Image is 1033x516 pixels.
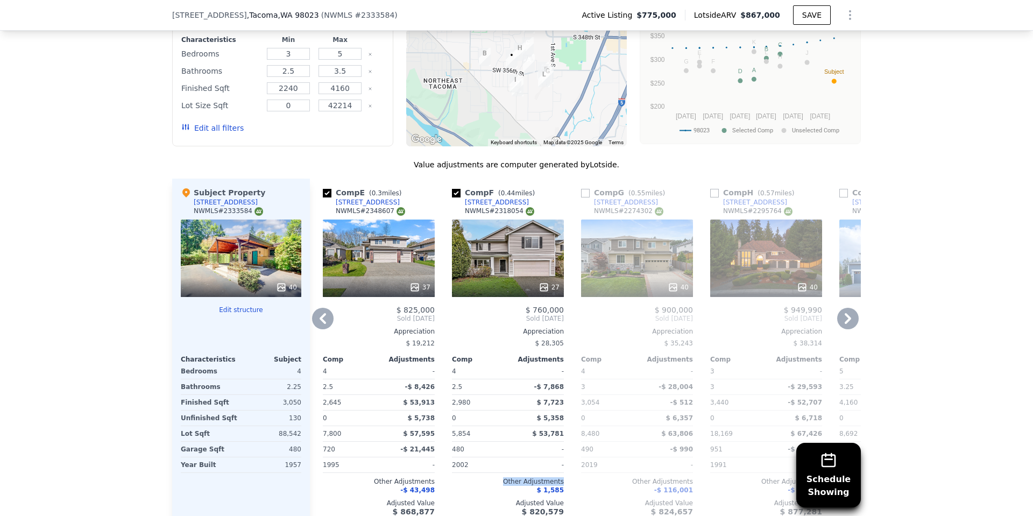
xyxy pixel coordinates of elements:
span: $ 868,877 [393,507,435,516]
div: - [510,364,564,379]
span: 951 [710,446,723,453]
div: 828 SW 361st St [505,70,526,97]
span: $ 35,243 [664,340,693,347]
div: Year Built [181,457,239,472]
div: 2.5 [452,379,506,394]
div: 3.25 [839,379,893,394]
span: ( miles) [494,189,539,197]
div: 184 SW 358th St [533,58,554,84]
div: Subject Property [181,187,265,198]
a: [STREET_ADDRESS] [839,198,916,207]
text: [DATE] [676,112,696,120]
text: $350 [650,32,665,40]
span: -$ 28,004 [659,383,693,391]
div: NWMLS # 2207553 [852,207,922,216]
span: $ 28,305 [535,340,564,347]
span: 5,854 [452,430,470,437]
div: Adjustments [508,355,564,364]
span: Map data ©2025 Google [543,139,602,145]
text: [DATE] [756,112,776,120]
span: $ 877,281 [780,507,822,516]
div: 518 SW 352nd St [518,33,538,60]
div: 2002 [452,457,506,472]
text: $300 [650,56,665,63]
div: 2019 [581,457,635,472]
span: $ 38,314 [794,340,822,347]
div: 35530 6th Ave SW [519,50,539,77]
span: 2,980 [452,399,470,406]
span: 480 [452,446,464,453]
span: 0 [710,414,714,422]
span: 0.57 [760,189,775,197]
div: Comp G [581,187,669,198]
div: Adjusted Value [452,499,564,507]
span: $ 6,357 [666,414,693,422]
span: $ 6,718 [795,414,822,422]
div: Comp [839,355,895,364]
div: Value adjustments are computer generated by Lotside . [172,159,861,170]
span: Sold [DATE] [452,314,564,323]
span: Lotside ARV [694,10,740,20]
div: Adjusted Value [581,499,693,507]
span: $ 760,000 [526,306,564,314]
button: Show Options [839,4,861,26]
span: 0 [581,414,585,422]
img: NWMLS Logo [655,207,663,216]
text: L [765,49,768,55]
div: 88,542 [243,426,301,441]
div: Other Adjustments [581,477,693,486]
div: Finished Sqft [181,395,239,410]
span: 3,054 [581,399,599,406]
span: $ 53,781 [532,430,564,437]
div: 2.5 [323,379,377,394]
a: [STREET_ADDRESS] [323,198,400,207]
div: - [381,364,435,379]
a: [STREET_ADDRESS] [581,198,658,207]
div: Comp I [839,187,924,198]
text: E [697,50,701,56]
div: Bedrooms [181,364,239,379]
div: 35834 1st Pl SW [537,61,558,88]
span: 0.44 [501,189,515,197]
span: $ 824,657 [651,507,693,516]
button: Edit structure [181,306,301,314]
span: 4 [452,367,456,375]
div: 40 [668,282,689,293]
text: A [752,67,756,73]
div: Comp [710,355,766,364]
div: 35821 1st Pl SW [535,60,556,87]
text: Selected Comp [732,127,773,134]
text: $200 [650,103,665,110]
span: 2,645 [323,399,341,406]
div: 480 [243,442,301,457]
span: $ 67,426 [790,430,822,437]
text: [DATE] [810,112,830,120]
div: NWMLS # 2348607 [336,207,405,216]
span: $ 5,738 [408,414,435,422]
div: - [510,442,564,457]
svg: A chart. [647,7,854,142]
text: 98023 [694,127,710,134]
div: NWMLS # 2274302 [594,207,663,216]
div: Adjusted Value [710,499,822,507]
span: $ 5,358 [537,414,564,422]
text: [DATE] [783,112,803,120]
div: Comp [452,355,508,364]
span: -$ 7,868 [534,383,564,391]
button: Clear [368,87,372,91]
div: Adjustments [379,355,435,364]
div: [STREET_ADDRESS] [194,198,258,207]
div: 2.25 [243,379,301,394]
span: 720 [323,446,335,453]
div: NWMLS # 2318054 [465,207,534,216]
span: 0.3 [372,189,382,197]
button: Clear [368,69,372,74]
span: ( miles) [624,189,669,197]
div: Max [316,36,364,44]
div: 3,050 [243,395,301,410]
div: Unfinished Sqft [181,411,239,426]
span: # 2333584 [355,11,394,19]
img: NWMLS Logo [397,207,405,216]
text: $250 [650,80,665,87]
span: Active Listing [582,10,636,20]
